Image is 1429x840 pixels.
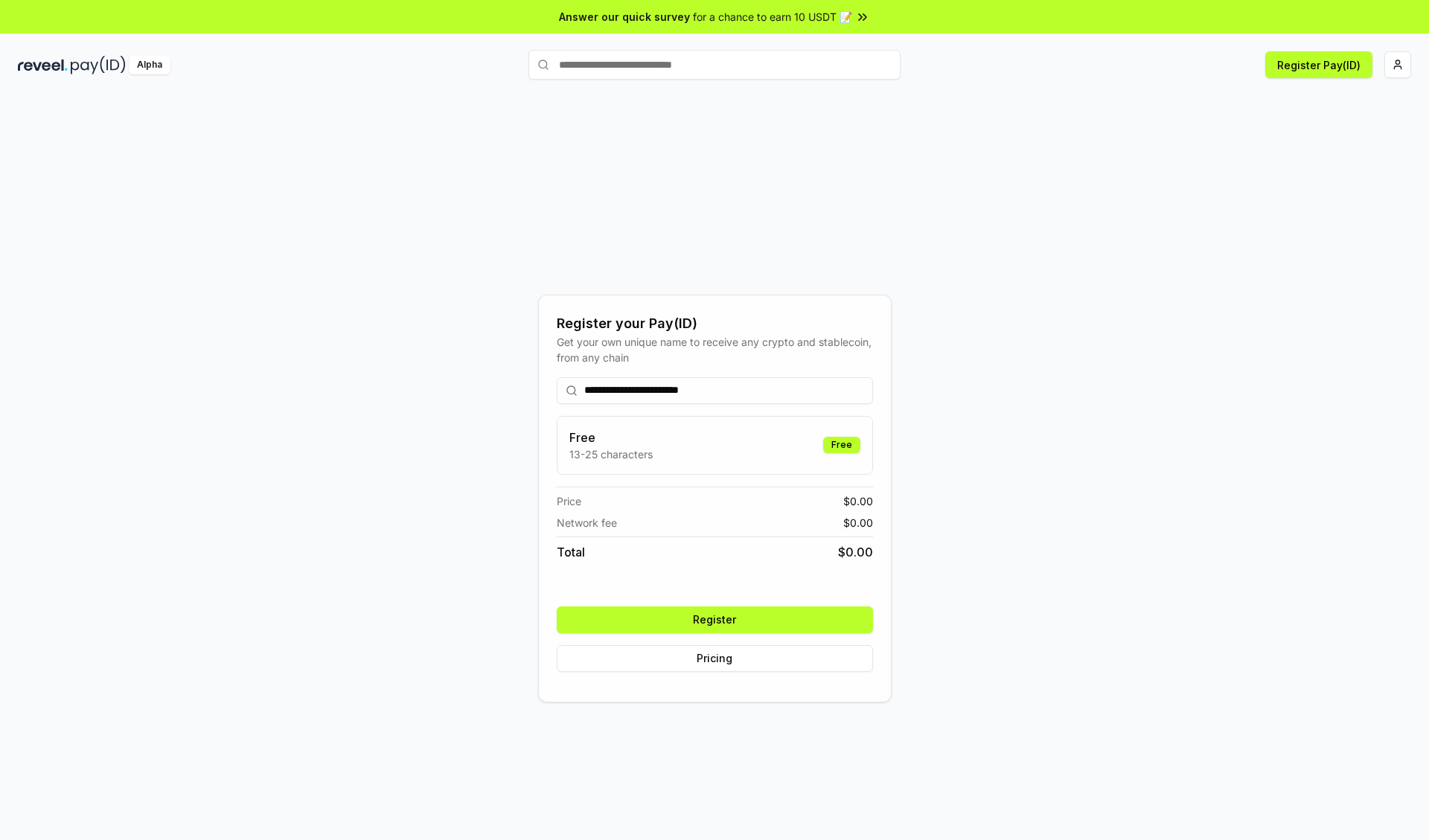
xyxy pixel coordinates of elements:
[843,515,873,530] span: $ 0.00
[1265,51,1372,78] button: Register Pay(ID)
[823,437,860,453] div: Free
[838,543,873,561] span: $ 0.00
[71,56,126,74] img: pay_id
[559,9,690,25] span: Answer our quick survey
[557,493,581,509] span: Price
[557,645,873,672] button: Pricing
[569,446,653,462] p: 13-25 characters
[693,9,852,25] span: for a chance to earn 10 USDT 📝
[557,515,617,530] span: Network fee
[557,334,873,365] div: Get your own unique name to receive any crypto and stablecoin, from any chain
[557,313,873,334] div: Register your Pay(ID)
[557,543,585,561] span: Total
[18,56,68,74] img: reveel_dark
[129,56,170,74] div: Alpha
[557,606,873,633] button: Register
[843,493,873,509] span: $ 0.00
[569,429,653,446] h3: Free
